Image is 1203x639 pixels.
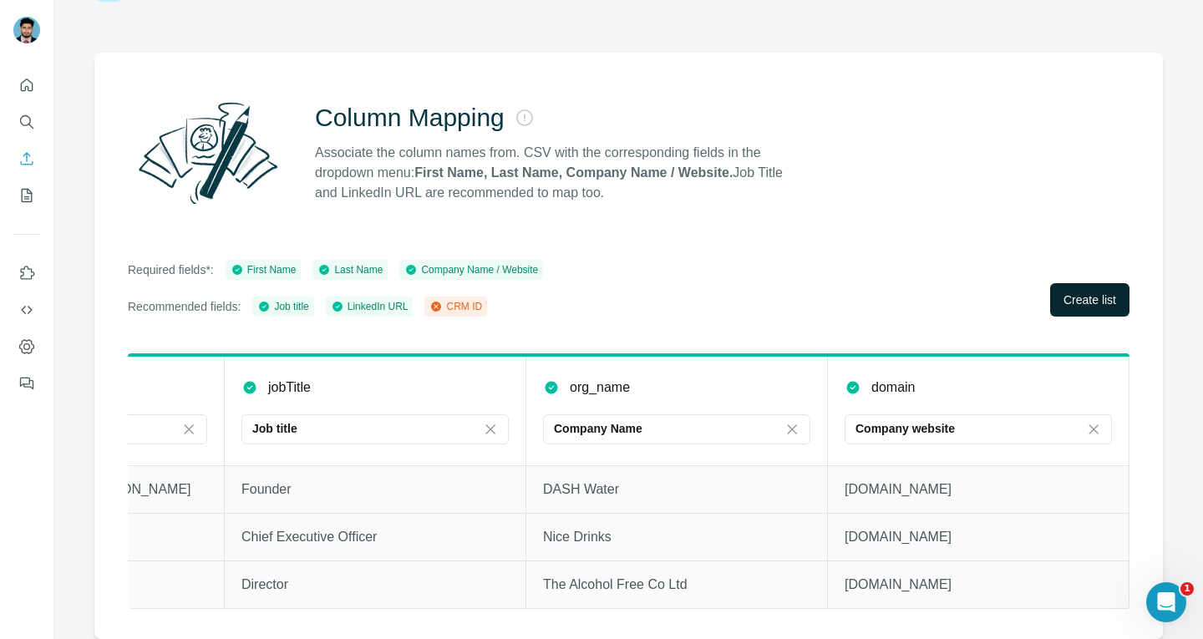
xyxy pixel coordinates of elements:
p: Nice Drinks [543,527,810,547]
p: Recommended fields: [128,298,241,315]
iframe: Intercom live chat [1146,582,1186,622]
button: Create list [1050,283,1129,317]
p: jobTitle [268,378,311,398]
p: Director [241,575,509,595]
div: CRM ID [429,299,482,314]
p: domain [871,378,915,398]
p: Company website [855,420,955,437]
p: [DOMAIN_NAME] [845,575,1112,595]
button: Enrich CSV [13,144,40,174]
span: Create list [1063,292,1116,308]
button: My lists [13,180,40,210]
div: Last Name [317,262,383,277]
button: Feedback [13,368,40,398]
h2: Column Mapping [315,103,505,133]
div: Company Name / Website [404,262,538,277]
button: Quick start [13,70,40,100]
p: Job title [252,420,297,437]
div: Job title [257,299,308,314]
div: First Name [231,262,297,277]
button: Use Surfe API [13,295,40,325]
p: Chief Executive Officer [241,527,509,547]
p: Founder [241,479,509,500]
p: Associate the column names from. CSV with the corresponding fields in the dropdown menu: Job Titl... [315,143,798,203]
img: Avatar [13,17,40,43]
p: Required fields*: [128,261,214,278]
p: [DOMAIN_NAME] [845,479,1112,500]
button: Search [13,107,40,137]
p: DASH Water [543,479,810,500]
p: Company Name [554,420,642,437]
span: 1 [1180,582,1194,596]
button: Use Surfe on LinkedIn [13,258,40,288]
p: The Alcohol Free Co Ltd [543,575,810,595]
p: [DOMAIN_NAME] [845,527,1112,547]
strong: First Name, Last Name, Company Name / Website. [414,165,733,180]
button: Dashboard [13,332,40,362]
img: Surfe Illustration - Column Mapping [128,93,288,213]
div: LinkedIn URL [331,299,409,314]
p: org_name [570,378,630,398]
